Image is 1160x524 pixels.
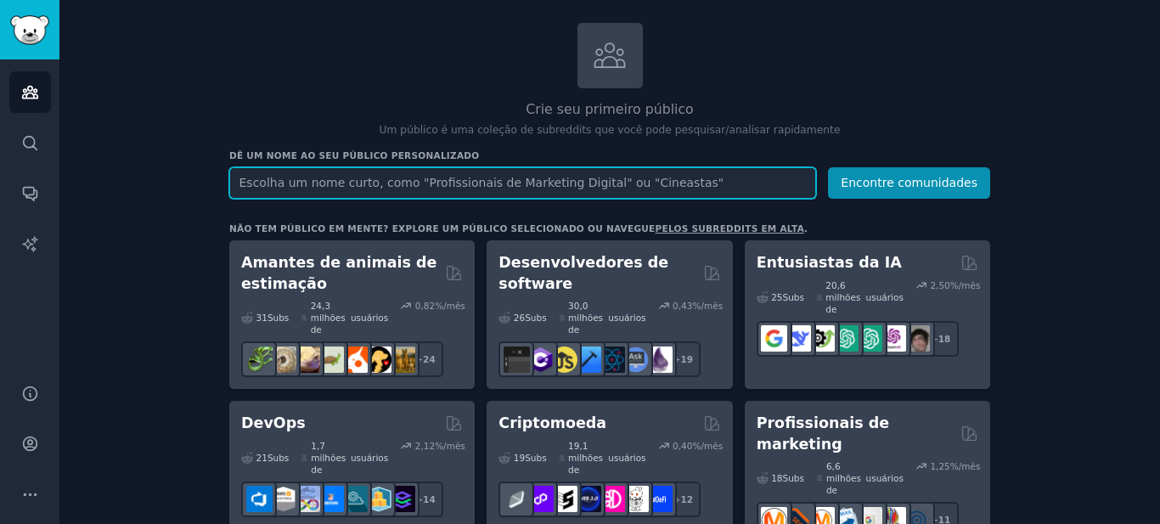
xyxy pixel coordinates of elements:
[256,453,267,463] font: 21
[498,414,606,431] font: Criptomoeda
[241,254,437,292] font: Amantes de animais de estimação
[415,301,435,311] font: 0,82
[783,473,804,483] font: Subs
[646,347,673,373] img: elixir
[365,347,391,373] img: PetAdvice
[828,167,990,199] button: Encontre comunidades
[294,486,320,512] img: Docker_DevOps
[514,453,525,463] font: 19
[866,473,904,483] font: usuários
[241,414,306,431] font: DevOps
[757,254,902,271] font: Entusiastas da IA
[527,347,554,373] img: c sustenido
[673,441,692,451] font: 0,40
[680,354,693,364] font: 19
[527,486,554,512] img: 0xPolígono
[575,347,601,373] img: Programação iOS
[351,313,388,323] font: usuários
[435,301,465,311] font: %/mês
[673,354,681,364] font: +
[826,461,861,495] font: 6,6 milhões de
[832,325,859,352] img: Design do prompt do chatgpt
[575,486,601,512] img: web3
[880,325,906,352] img: OpenAIDev
[692,441,723,451] font: %/mês
[608,453,645,463] font: usuários
[423,354,436,364] font: 24
[950,280,981,290] font: %/mês
[757,414,889,453] font: Profissionais de marketing
[294,347,320,373] img: lagartixas-leopardo
[622,347,649,373] img: Pergunte à Ciência da Computação
[856,325,882,352] img: prompts_do_chatgpt_
[599,486,625,512] img: defiblockchain
[525,313,546,323] font: Subs
[318,347,344,373] img: tartaruga
[866,292,904,302] font: usuários
[568,301,603,335] font: 30,0 milhões de
[771,473,782,483] font: 18
[761,325,787,352] img: GoogleGeminiAI
[514,313,525,323] font: 26
[380,124,841,136] font: Um público é uma coleção de subreddits que você pode pesquisar/analisar rapidamente
[904,325,930,352] img: Inteligência Artificial
[526,101,693,117] font: Crie seu primeiro público
[646,486,673,512] img: definição_
[423,494,436,504] font: 14
[504,486,530,512] img: finanças étnicas
[341,486,368,512] img: engenharia de plataforma
[351,453,388,463] font: usuários
[498,254,668,292] font: Desenvolvedores de software
[229,223,656,234] font: Não tem público em mente? Explore um público selecionado ou navegue
[365,486,391,512] img: aws_cdk
[808,325,835,352] img: Catálogo de ferramentas de IA
[551,347,577,373] img: aprenda javascript
[930,280,949,290] font: 2,50
[267,453,289,463] font: Subs
[825,280,860,314] font: 20,6 milhões de
[311,441,346,475] font: 1,7 milhões de
[568,441,603,475] font: 19,1 milhões de
[504,347,530,373] img: software
[785,325,811,352] img: Busca Profunda
[318,486,344,512] img: Links DevOps
[551,486,577,512] img: participante da etnia
[804,223,808,234] font: .
[841,176,977,189] font: Encontre comunidades
[783,292,804,302] font: Subs
[229,167,816,199] input: Escolha um nome curto, como "Profissionais de Marketing Digital" ou "Cineastas"
[771,292,782,302] font: 25
[673,301,692,311] font: 0,43
[246,486,273,512] img: azuredevops
[389,486,415,512] img: Engenheiros de plataforma
[692,301,723,311] font: %/mês
[246,347,273,373] img: herpetologia
[10,15,49,45] img: Logotipo do GummySearch
[930,461,949,471] font: 1,25
[525,453,546,463] font: Subs
[389,347,415,373] img: raça de cachorro
[680,494,693,504] font: 12
[938,334,951,344] font: 18
[256,313,267,323] font: 31
[311,301,346,335] font: 24,3 milhões de
[341,347,368,373] img: calopsita
[267,313,289,323] font: Subs
[229,150,479,161] font: Dê um nome ao seu público personalizado
[415,441,435,451] font: 2,12
[950,461,981,471] font: %/mês
[270,347,296,373] img: bola python
[673,494,681,504] font: +
[656,223,805,234] a: pelos subreddits em alta
[622,486,649,512] img: CriptoNotícias
[435,441,465,451] font: %/mês
[599,347,625,373] img: reativo nativo
[270,486,296,512] img: Especialistas Certificados pela AWS
[608,313,645,323] font: usuários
